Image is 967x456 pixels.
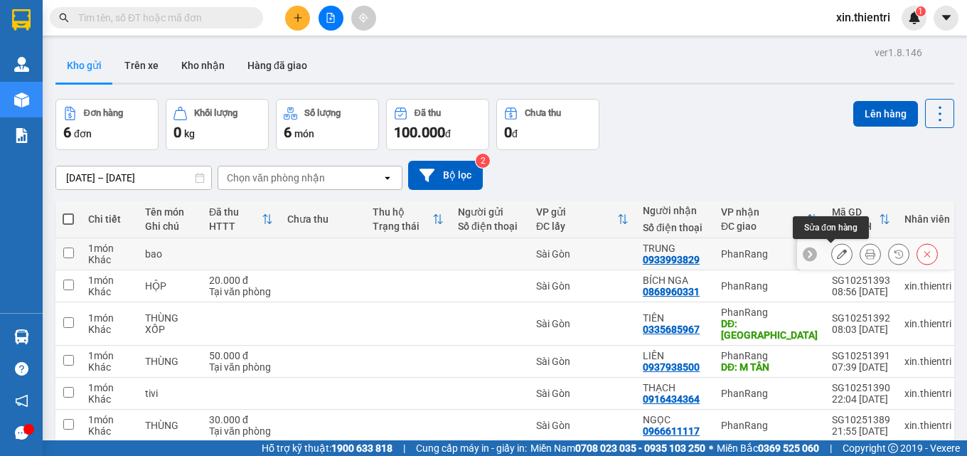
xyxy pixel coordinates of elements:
div: Người nhận [643,205,707,216]
span: đơn [74,128,92,139]
div: HỘP [145,280,195,292]
span: copyright [888,443,898,453]
div: PhanRang [721,420,818,431]
span: món [294,128,314,139]
span: xin.thientri [825,9,902,26]
div: Đơn hàng [84,108,123,118]
strong: 0708 023 035 - 0935 103 250 [575,442,705,454]
div: 50.000 đ [209,350,273,361]
div: ver 1.8.146 [875,45,922,60]
div: Ghi chú [145,221,195,232]
button: caret-down [934,6,958,31]
span: caret-down [940,11,953,24]
strong: 0369 525 060 [758,442,819,454]
div: 0937938500 [643,361,700,373]
div: Chi tiết [88,213,131,225]
div: Khác [88,254,131,265]
span: Cung cấp máy in - giấy in: [416,440,527,456]
div: 1 món [88,350,131,361]
div: 0933993829 [643,254,700,265]
span: message [15,426,28,440]
div: Chưa thu [525,108,561,118]
div: LIÊN [643,350,707,361]
div: 1 món [88,275,131,286]
span: search [59,13,69,23]
img: warehouse-icon [14,92,29,107]
div: Chọn văn phòng nhận [227,171,325,185]
div: Tại văn phòng [209,425,273,437]
img: solution-icon [14,128,29,143]
button: Bộ lọc [408,161,483,190]
button: Khối lượng0kg [166,99,269,150]
th: Toggle SortBy [202,201,280,238]
span: 0 [173,124,181,141]
div: PhanRang [721,280,818,292]
div: PhanRang [721,350,818,361]
img: icon-new-feature [908,11,921,24]
div: 0335685967 [643,324,700,335]
div: ĐC lấy [536,221,617,232]
div: Sài Gòn [536,248,629,260]
div: Sửa đơn hàng [793,216,869,239]
span: 1 [918,6,923,16]
div: 1 món [88,312,131,324]
div: 08:03 [DATE] [832,324,890,335]
div: xin.thientri [904,318,951,329]
div: 20.000 đ [209,275,273,286]
span: Miền Nam [530,440,705,456]
input: Select a date range. [56,166,211,189]
div: TRUNG [643,243,707,254]
img: logo-vxr [12,9,31,31]
div: 07:39 [DATE] [832,361,890,373]
span: question-circle [15,362,28,376]
div: 1 món [88,243,131,254]
div: xin.thientri [904,356,951,367]
div: SG10251391 [832,350,890,361]
div: 30.000 đ [209,414,273,425]
button: Lên hàng [853,101,918,127]
span: Miền Bắc [717,440,819,456]
div: PhanRang [721,248,818,260]
th: Toggle SortBy [825,201,897,238]
div: 0868960331 [643,286,700,297]
th: Toggle SortBy [714,201,825,238]
div: Đã thu [209,206,262,218]
span: | [830,440,832,456]
div: 0916434364 [643,393,700,405]
div: SG10251393 [832,275,890,286]
div: ĐC giao [721,221,806,232]
div: Sài Gòn [536,356,629,367]
span: 100.000 [394,124,445,141]
div: THÙNG XỐP [145,312,195,335]
div: bao [145,248,195,260]
span: kg [184,128,195,139]
div: THÙNG [145,420,195,431]
span: 6 [284,124,292,141]
img: warehouse-icon [14,57,29,72]
strong: 1900 633 818 [331,442,392,454]
sup: 1 [916,6,926,16]
div: Mã GD [832,206,879,218]
div: Tên món [145,206,195,218]
div: Khác [88,324,131,335]
div: 21:55 [DATE] [832,425,890,437]
button: Đã thu100.000đ [386,99,489,150]
span: | [403,440,405,456]
div: Khối lượng [194,108,237,118]
button: Hàng đã giao [236,48,319,83]
div: Khác [88,425,131,437]
span: Hỗ trợ kỹ thuật: [262,440,392,456]
div: Tại văn phòng [209,286,273,297]
button: Số lượng6món [276,99,379,150]
div: VP nhận [721,206,806,218]
th: Toggle SortBy [365,201,451,238]
input: Tìm tên, số ĐT hoặc mã đơn [78,10,246,26]
div: HTTT [209,221,262,232]
div: 22:04 [DATE] [832,393,890,405]
div: Khác [88,393,131,405]
div: Sửa đơn hàng [831,243,853,265]
div: xin.thientri [904,280,951,292]
div: BÍCH NGA [643,275,707,286]
button: Đơn hàng6đơn [55,99,159,150]
div: Đã thu [415,108,441,118]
